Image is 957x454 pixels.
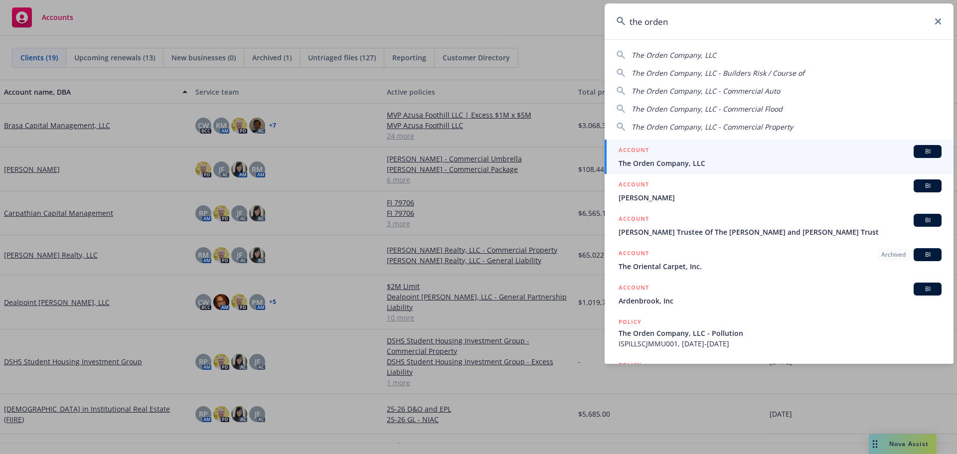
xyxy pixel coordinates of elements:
a: ACCOUNTArchivedBIThe Oriental Carpet, Inc. [605,243,954,277]
span: Ardenbrook, Inc [619,296,942,306]
a: ACCOUNTBIThe Orden Company, LLC [605,140,954,174]
a: ACCOUNTBI[PERSON_NAME] [605,174,954,208]
h5: ACCOUNT [619,145,649,157]
a: POLICYThe Orden Company, LLC - PollutionISPILLSCJMMU001, [DATE]-[DATE] [605,311,954,354]
span: The Orden Company, LLC - Commercial Property [632,122,793,132]
span: The Orden Company, LLC - Builders Risk / Course of [632,68,804,78]
span: ISPILLSCJMMU001, [DATE]-[DATE] [619,338,942,349]
span: BI [918,250,938,259]
span: The Orden Company, LLC - Commercial Auto [632,86,780,96]
span: BI [918,181,938,190]
span: The Orden Company, LLC - Pollution [619,328,942,338]
span: The Orden Company, LLC - Commercial Flood [632,104,783,114]
h5: ACCOUNT [619,283,649,295]
span: The Orden Company, LLC [619,158,942,168]
span: BI [918,285,938,294]
h5: ACCOUNT [619,214,649,226]
span: Archived [881,250,906,259]
input: Search... [605,3,954,39]
h5: ACCOUNT [619,179,649,191]
h5: POLICY [619,360,641,370]
span: The Oriental Carpet, Inc. [619,261,942,272]
span: [PERSON_NAME] Trustee Of The [PERSON_NAME] and [PERSON_NAME] Trust [619,227,942,237]
span: BI [918,216,938,225]
h5: ACCOUNT [619,248,649,260]
span: BI [918,147,938,156]
a: ACCOUNTBIArdenbrook, Inc [605,277,954,311]
a: ACCOUNTBI[PERSON_NAME] Trustee Of The [PERSON_NAME] and [PERSON_NAME] Trust [605,208,954,243]
span: [PERSON_NAME] [619,192,942,203]
a: POLICY [605,354,954,397]
h5: POLICY [619,317,641,327]
span: The Orden Company, LLC [632,50,716,60]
